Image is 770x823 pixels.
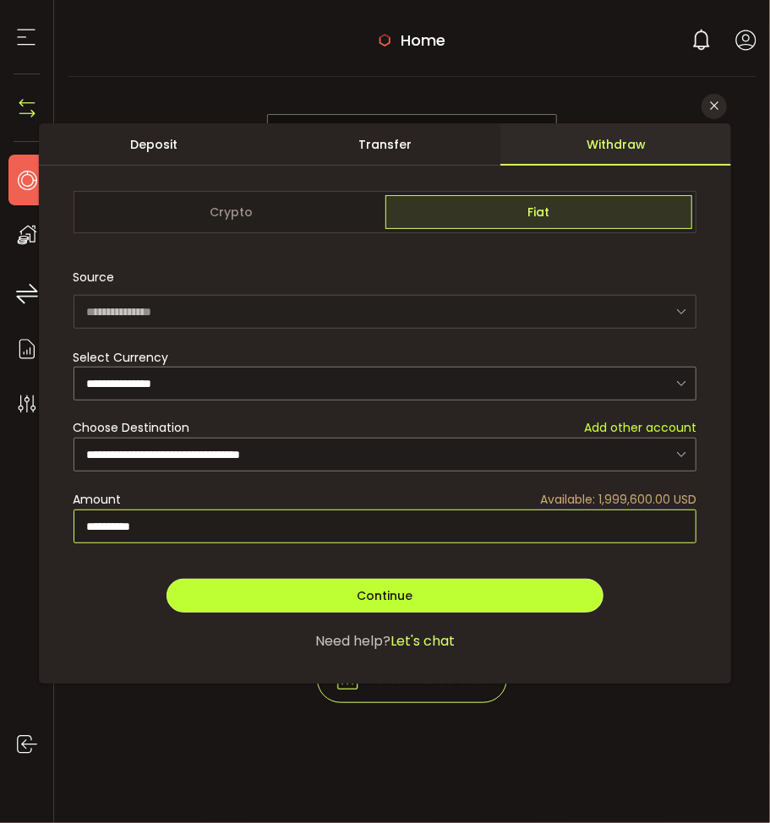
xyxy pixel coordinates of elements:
button: Continue [167,579,603,613]
div: 聊天小工具 [567,640,770,823]
button: Close [702,94,727,119]
div: Deposit [39,123,270,166]
div: dialog [39,123,732,684]
span: Available: 1,999,600.00 USD [540,491,696,509]
label: Select Currency [74,349,179,366]
span: Need help? [315,631,390,651]
span: Choose Destination [74,419,190,437]
span: Let's chat [390,631,455,651]
span: Add other account [584,419,696,437]
span: Fiat [385,195,693,229]
span: Crypto [78,195,385,229]
div: Transfer [270,123,500,166]
span: Amount [74,491,122,509]
iframe: Chat Widget [567,640,770,823]
span: Source [74,260,115,294]
div: Withdraw [500,123,731,166]
span: Continue [357,587,412,604]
